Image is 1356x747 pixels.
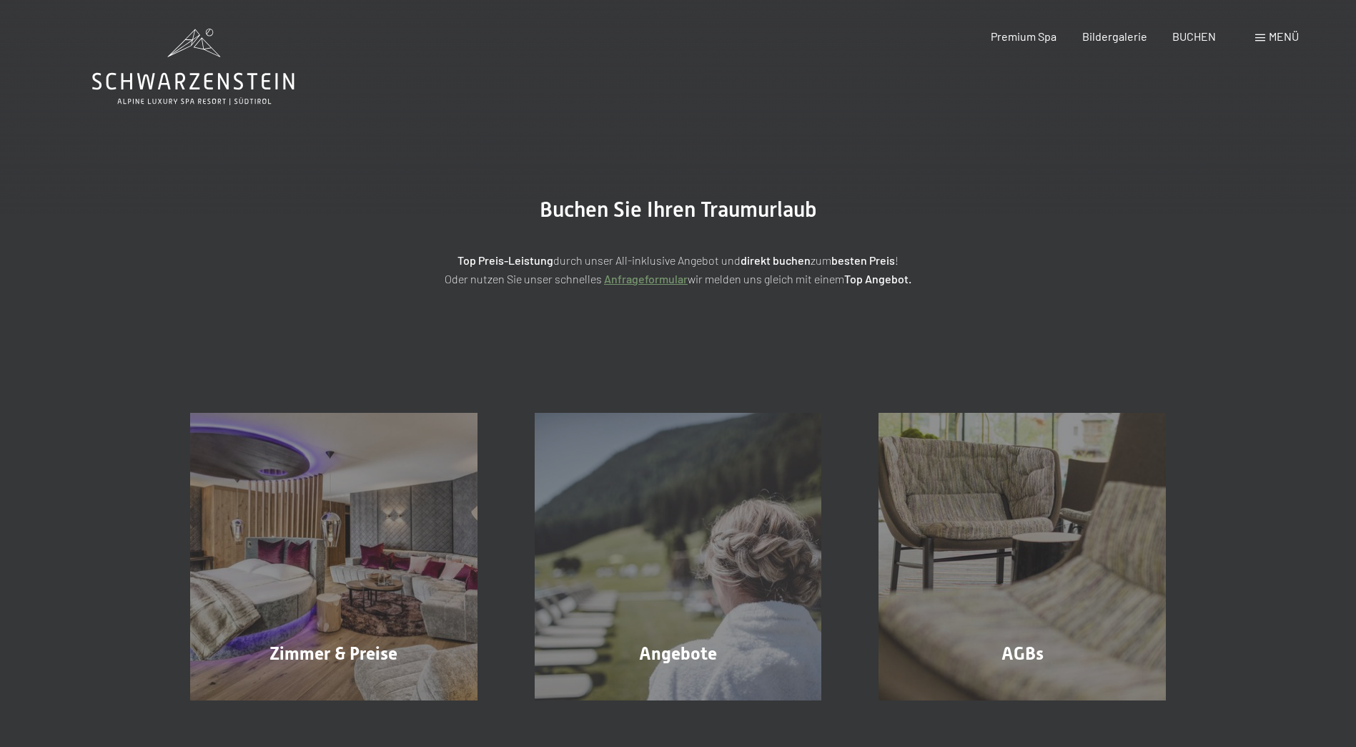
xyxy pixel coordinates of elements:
[831,253,895,267] strong: besten Preis
[844,272,911,285] strong: Top Angebot.
[1172,29,1216,43] a: BUCHEN
[457,253,553,267] strong: Top Preis-Leistung
[850,413,1194,700] a: Buchung AGBs
[321,251,1036,288] p: durch unser All-inklusive Angebot und zum ! Oder nutzen Sie unser schnelles wir melden uns gleich...
[540,197,817,222] span: Buchen Sie Ihren Traumurlaub
[639,643,717,664] span: Angebote
[162,413,506,700] a: Buchung Zimmer & Preise
[1082,29,1147,43] a: Bildergalerie
[506,413,851,700] a: Buchung Angebote
[991,29,1056,43] a: Premium Spa
[269,643,397,664] span: Zimmer & Preise
[1001,643,1044,664] span: AGBs
[604,272,688,285] a: Anfrageformular
[741,253,811,267] strong: direkt buchen
[1269,29,1299,43] span: Menü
